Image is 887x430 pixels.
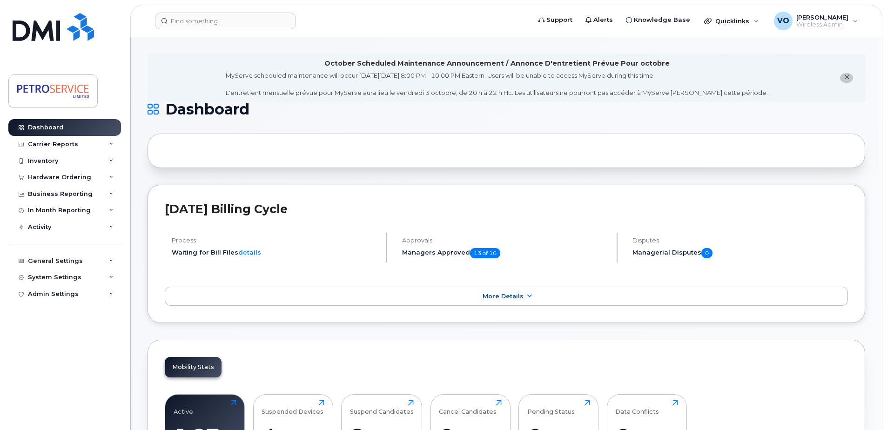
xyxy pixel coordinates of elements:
[238,249,261,256] a: details
[632,237,848,244] h4: Disputes
[470,248,500,258] span: 13 of 16
[402,237,609,244] h4: Approvals
[632,248,848,258] h5: Managerial Disputes
[172,237,378,244] h4: Process
[350,400,414,415] div: Suspend Candidates
[483,293,524,300] span: More Details
[172,248,378,257] li: Waiting for Bill Files
[701,248,712,258] span: 0
[165,202,848,216] h2: [DATE] Billing Cycle
[402,248,609,258] h5: Managers Approved
[615,400,659,415] div: Data Conflicts
[439,400,497,415] div: Cancel Candidates
[226,71,768,97] div: MyServe scheduled maintenance will occur [DATE][DATE] 8:00 PM - 10:00 PM Eastern. Users will be u...
[165,102,249,116] span: Dashboard
[174,400,193,415] div: Active
[324,59,670,68] div: October Scheduled Maintenance Announcement / Annonce D'entretient Prévue Pour octobre
[840,73,853,83] button: close notification
[527,400,575,415] div: Pending Status
[262,400,323,415] div: Suspended Devices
